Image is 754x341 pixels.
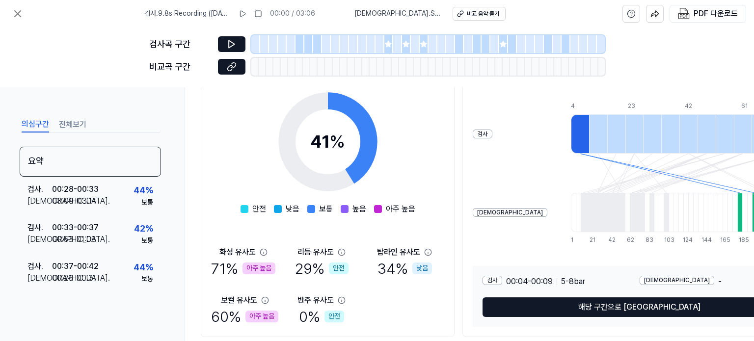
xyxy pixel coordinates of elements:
div: 요약 [20,147,161,177]
button: 비교 음악 듣기 [453,7,506,21]
div: 검사 [483,276,502,285]
div: 검사 . [27,222,52,234]
div: 반주 유사도 [297,294,334,306]
div: 44 % [134,184,153,198]
div: 보컬 유사도 [221,294,257,306]
div: 검사곡 구간 [149,37,212,52]
div: 185 [739,236,744,244]
div: 보통 [141,274,153,284]
div: 03:09 - 03:14 [52,195,97,207]
div: 안전 [329,262,349,274]
div: 165 [720,236,725,244]
div: 103 [664,236,669,244]
div: 42 % [134,222,153,236]
div: 탑라인 유사도 [377,246,420,258]
div: 34 % [377,258,432,279]
div: 00:53 - 01:03 [52,234,96,245]
div: 00:28 - 00:33 [52,184,99,195]
div: 검사 . [27,184,52,195]
span: 낮음 [286,203,299,215]
div: [DEMOGRAPHIC_DATA] . [27,234,52,245]
img: PDF Download [678,8,690,20]
svg: help [627,9,636,19]
div: 낮음 [412,262,432,274]
div: 00:37 - 00:42 [52,261,99,272]
div: 아주 높음 [242,262,275,274]
div: 00:00 / 03:06 [270,9,315,19]
div: 리듬 유사도 [297,246,334,258]
div: 144 [701,236,706,244]
div: 00:33 - 00:37 [52,222,99,234]
div: 보통 [141,236,153,246]
div: 124 [683,236,688,244]
span: 높음 [352,203,366,215]
span: 보통 [319,203,333,215]
div: 42 [685,102,703,110]
div: [DEMOGRAPHIC_DATA] . [27,195,52,207]
div: 비교곡 구간 [149,60,212,74]
span: 00:04 - 00:09 [506,276,553,288]
img: share [650,9,659,18]
span: 검사 . 9.8s Recording ([DATE] @ 2_52 PM) (Remix) [144,9,231,19]
div: 안전 [324,311,344,322]
div: 60 % [211,306,278,327]
span: % [329,131,345,152]
div: [DEMOGRAPHIC_DATA] . [27,272,52,284]
div: 21 [590,236,594,244]
div: 42 [608,236,613,244]
div: [DEMOGRAPHIC_DATA] [640,276,714,285]
div: 71 % [211,258,275,279]
div: 62 [627,236,632,244]
button: PDF 다운로드 [676,5,740,22]
div: 44 % [134,261,153,275]
div: 아주 높음 [245,311,278,322]
button: 의심구간 [22,117,49,132]
div: [DEMOGRAPHIC_DATA] [473,208,547,217]
div: 검사 . [27,261,52,272]
div: 23 [628,102,646,110]
span: 안전 [252,203,266,215]
span: [DEMOGRAPHIC_DATA] . Simple Melody [354,9,441,19]
button: 전체보기 [59,117,86,132]
div: 29 % [295,258,349,279]
div: 보통 [141,198,153,208]
div: 41 [310,129,345,155]
div: 00:26 - 00:31 [52,272,96,284]
span: 아주 높음 [386,203,415,215]
div: 검사 [473,130,492,139]
div: 화성 유사도 [219,246,256,258]
div: 0 % [299,306,344,327]
button: help [622,5,640,23]
div: PDF 다운로드 [694,7,738,20]
div: 83 [646,236,650,244]
div: 1 [571,236,576,244]
span: 5 - 8 bar [561,276,585,288]
div: 비교 음악 듣기 [467,10,499,18]
div: 4 [571,102,589,110]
